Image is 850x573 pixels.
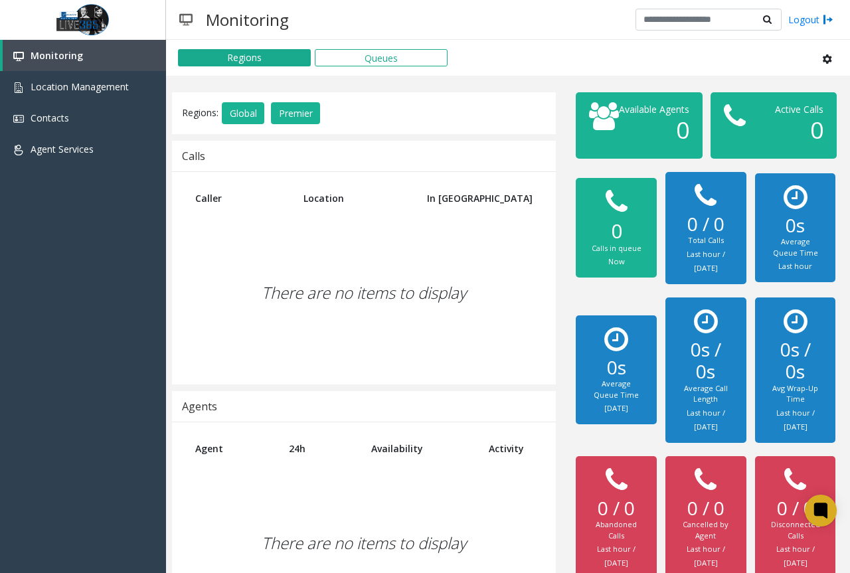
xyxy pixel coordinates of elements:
small: Last hour / [DATE] [687,249,725,273]
div: Average Queue Time [768,236,822,258]
div: Calls [182,147,205,165]
div: Cancelled by Agent [679,519,732,541]
small: Last hour [778,261,812,271]
h2: 0s / 0s [768,339,822,383]
span: Agent Services [31,143,94,155]
div: Disconnected Calls [768,519,822,541]
th: Availability [361,432,479,465]
img: 'icon' [13,114,24,124]
img: logout [823,13,833,27]
button: Premier [271,102,320,125]
th: Location [294,182,416,214]
img: 'icon' [13,82,24,93]
span: Monitoring [31,49,83,62]
small: Last hour / [DATE] [687,544,725,568]
img: 'icon' [13,145,24,155]
div: Average Queue Time [589,378,643,400]
h2: 0 / 0 [768,497,822,520]
img: pageIcon [179,3,193,36]
div: There are no items to display [185,214,543,371]
span: Contacts [31,112,69,124]
th: Agent [185,432,279,465]
small: Last hour / [DATE] [687,408,725,432]
span: Location Management [31,80,129,93]
small: [DATE] [604,403,628,413]
h2: 0s [589,357,643,379]
button: Global [222,102,264,125]
span: Regions: [182,106,218,118]
small: Last hour / [DATE] [776,544,815,568]
div: Avg Wrap-Up Time [768,383,822,405]
th: Caller [185,182,294,214]
h2: 0s [768,214,822,237]
h3: Monitoring [199,3,296,36]
img: 'icon' [13,51,24,62]
h2: 0 / 0 [679,213,732,236]
h2: 0 / 0 [589,497,643,520]
div: Average Call Length [679,383,732,405]
h2: 0 [589,219,643,243]
span: Available Agents [619,103,689,116]
div: Calls in queue [589,243,643,254]
button: Queues [315,49,448,66]
th: Activity [479,432,543,465]
th: 24h [279,432,361,465]
h2: 0 / 0 [679,497,732,520]
span: 0 [676,114,689,145]
small: Last hour / [DATE] [776,408,815,432]
small: Last hour / [DATE] [597,544,636,568]
a: Logout [788,13,833,27]
th: In [GEOGRAPHIC_DATA] [416,182,543,214]
h2: 0s / 0s [679,339,732,383]
span: 0 [810,114,823,145]
span: Active Calls [775,103,823,116]
small: Now [608,256,625,266]
div: Total Calls [679,235,732,246]
a: Monitoring [3,40,166,71]
div: Abandoned Calls [589,519,643,541]
div: Agents [182,398,217,415]
button: Regions [178,49,311,66]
